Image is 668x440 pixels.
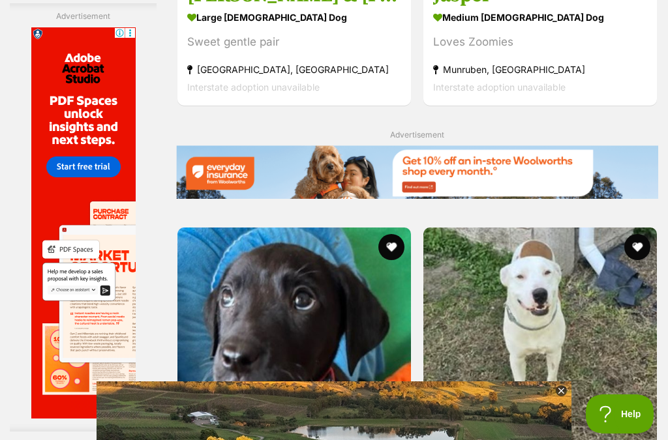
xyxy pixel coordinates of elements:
strong: Munruben, [GEOGRAPHIC_DATA] [433,61,647,79]
div: Loves Zoomies [433,34,647,51]
strong: [GEOGRAPHIC_DATA], [GEOGRAPHIC_DATA] [187,61,401,79]
a: Everyday Insurance promotional banner [176,145,658,201]
img: consumer-privacy-logo.png [1,1,12,12]
iframe: Advertisement [31,27,136,418]
button: favourite [624,234,650,260]
span: Interstate adoption unavailable [433,82,566,93]
div: Advertisement [10,3,157,432]
iframe: Help Scout Beacon - Open [586,394,655,433]
div: Sweet gentle pair [187,34,401,51]
strong: large [DEMOGRAPHIC_DATA] Dog [187,8,401,27]
strong: medium [DEMOGRAPHIC_DATA] Dog [433,8,647,27]
span: Advertisement [390,130,444,139]
button: favourite [378,234,404,260]
span: Interstate adoption unavailable [187,82,320,93]
img: Everyday Insurance promotional banner [176,145,658,199]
